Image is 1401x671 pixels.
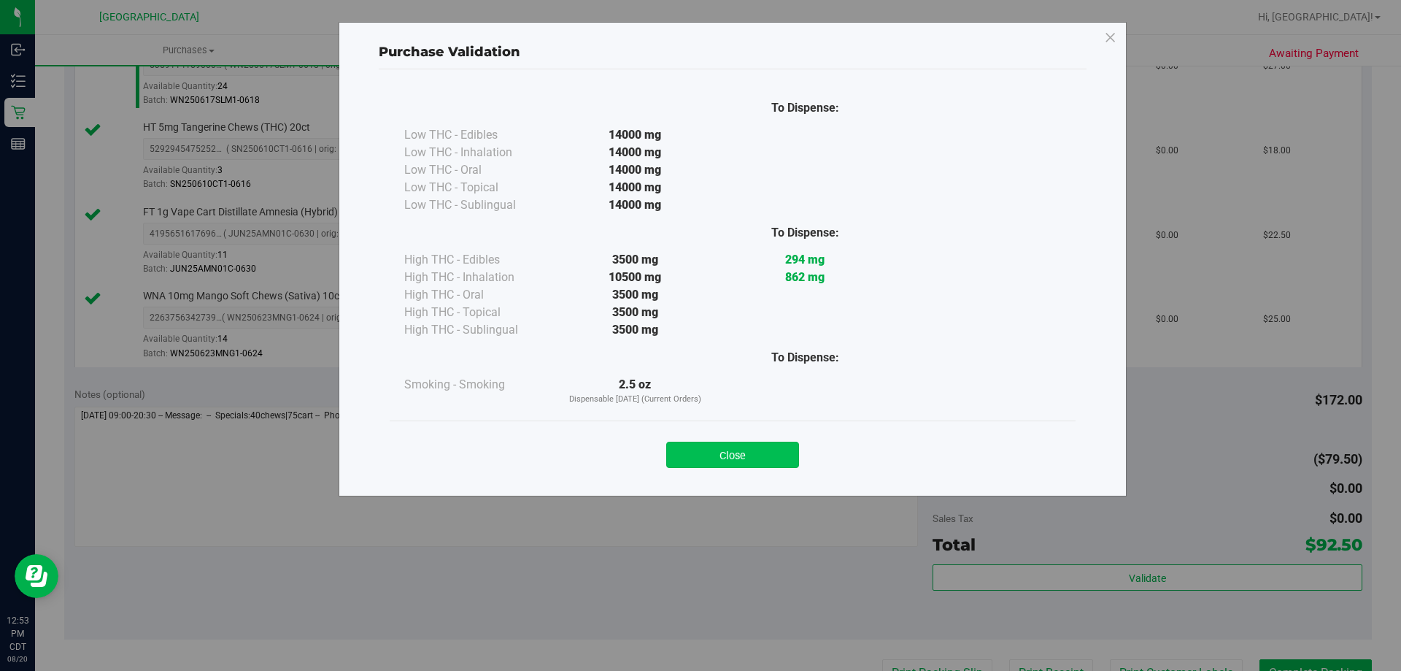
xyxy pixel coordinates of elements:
[720,99,890,117] div: To Dispense:
[404,161,550,179] div: Low THC - Oral
[550,179,720,196] div: 14000 mg
[404,144,550,161] div: Low THC - Inhalation
[550,126,720,144] div: 14000 mg
[550,321,720,339] div: 3500 mg
[404,196,550,214] div: Low THC - Sublingual
[720,224,890,242] div: To Dispense:
[404,286,550,304] div: High THC - Oral
[15,554,58,598] iframe: Resource center
[550,251,720,269] div: 3500 mg
[550,196,720,214] div: 14000 mg
[550,394,720,406] p: Dispensable [DATE] (Current Orders)
[720,349,890,367] div: To Dispense:
[785,270,825,284] strong: 862 mg
[550,161,720,179] div: 14000 mg
[550,269,720,286] div: 10500 mg
[404,179,550,196] div: Low THC - Topical
[550,286,720,304] div: 3500 mg
[404,321,550,339] div: High THC - Sublingual
[550,376,720,406] div: 2.5 oz
[550,304,720,321] div: 3500 mg
[404,126,550,144] div: Low THC - Edibles
[404,304,550,321] div: High THC - Topical
[404,269,550,286] div: High THC - Inhalation
[550,144,720,161] div: 14000 mg
[404,251,550,269] div: High THC - Edibles
[404,376,550,394] div: Smoking - Smoking
[379,44,520,60] span: Purchase Validation
[666,442,799,468] button: Close
[785,253,825,267] strong: 294 mg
